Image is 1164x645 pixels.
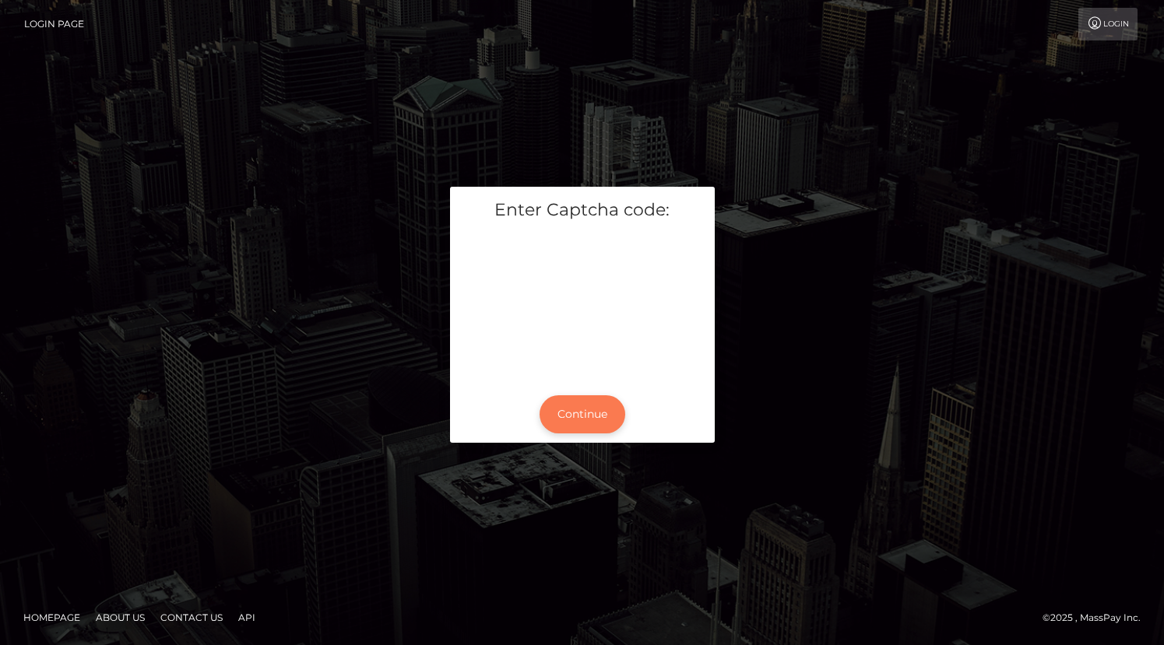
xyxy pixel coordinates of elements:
a: Login [1078,8,1138,40]
a: About Us [90,605,151,629]
a: Contact Us [154,605,229,629]
button: Continue [540,395,625,433]
h5: Enter Captcha code: [462,198,703,223]
a: Login Page [24,8,84,40]
a: Homepage [17,605,86,629]
div: © 2025 , MassPay Inc. [1043,609,1152,626]
iframe: To enrich screen reader interactions, please activate Accessibility in Grammarly extension settings [462,234,703,373]
a: API [232,605,262,629]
